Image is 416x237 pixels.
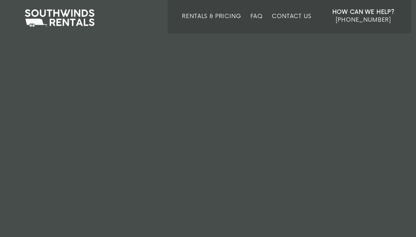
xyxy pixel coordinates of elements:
[182,13,241,34] a: Rentals & Pricing
[332,9,395,15] strong: How Can We Help?
[250,13,263,34] a: FAQ
[21,8,98,28] img: Southwinds Rentals Logo
[336,17,391,23] span: [PHONE_NUMBER]
[332,8,395,29] a: How Can We Help? [PHONE_NUMBER]
[272,13,311,34] a: Contact Us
